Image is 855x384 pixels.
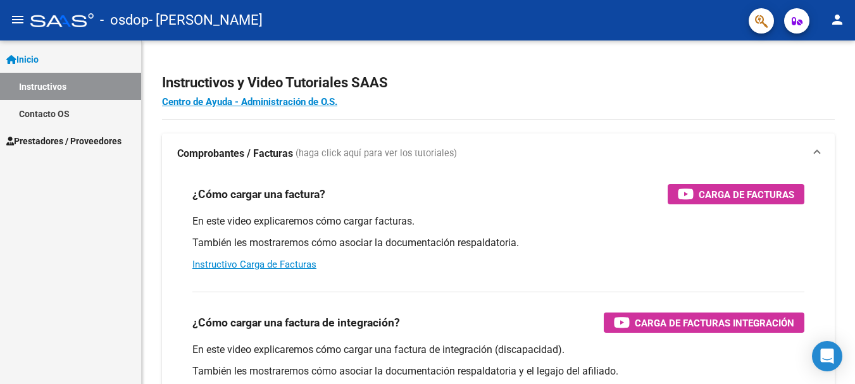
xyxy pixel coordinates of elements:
mat-expansion-panel-header: Comprobantes / Facturas (haga click aquí para ver los tutoriales) [162,133,835,174]
span: (haga click aquí para ver los tutoriales) [296,147,457,161]
p: En este video explicaremos cómo cargar facturas. [192,214,804,228]
a: Instructivo Carga de Facturas [192,259,316,270]
span: Carga de Facturas [699,187,794,202]
h2: Instructivos y Video Tutoriales SAAS [162,71,835,95]
a: Centro de Ayuda - Administración de O.S. [162,96,337,108]
p: También les mostraremos cómo asociar la documentación respaldatoria. [192,236,804,250]
span: Carga de Facturas Integración [635,315,794,331]
button: Carga de Facturas Integración [604,313,804,333]
span: Prestadores / Proveedores [6,134,122,148]
span: - osdop [100,6,149,34]
p: También les mostraremos cómo asociar la documentación respaldatoria y el legajo del afiliado. [192,364,804,378]
h3: ¿Cómo cargar una factura de integración? [192,314,400,331]
strong: Comprobantes / Facturas [177,147,293,161]
h3: ¿Cómo cargar una factura? [192,185,325,203]
button: Carga de Facturas [668,184,804,204]
div: Open Intercom Messenger [812,341,842,371]
span: Inicio [6,53,39,66]
mat-icon: person [830,12,845,27]
mat-icon: menu [10,12,25,27]
span: - [PERSON_NAME] [149,6,263,34]
p: En este video explicaremos cómo cargar una factura de integración (discapacidad). [192,343,804,357]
